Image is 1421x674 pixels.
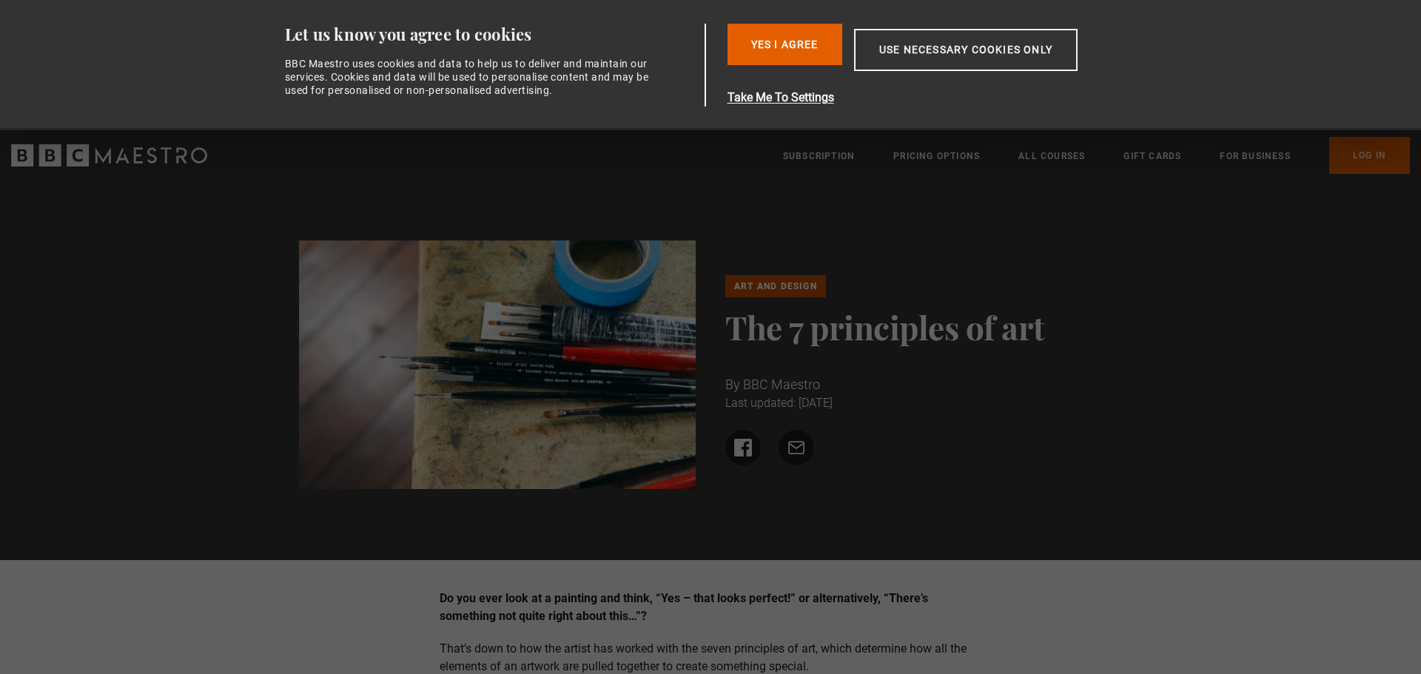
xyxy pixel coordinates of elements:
a: All Courses [1018,149,1085,164]
h1: The 7 principles of art [725,309,1123,345]
a: Subscription [783,149,855,164]
a: Gift Cards [1123,149,1181,164]
time: Last updated: [DATE] [725,396,833,410]
div: Let us know you agree to cookies [285,24,699,45]
nav: Primary [783,137,1410,174]
span: By [725,377,740,392]
svg: BBC Maestro [11,144,207,166]
button: Use necessary cookies only [854,29,1078,71]
strong: Do you ever look at a painting and think, “Yes – that looks perfect!” or alternatively, “There’s ... [440,591,928,623]
span: BBC Maestro [743,377,820,392]
a: Log In [1329,137,1410,174]
button: Take Me To Settings [728,89,1148,107]
a: For business [1220,149,1290,164]
a: Art and Design [725,275,826,297]
a: Pricing Options [893,149,980,164]
div: BBC Maestro uses cookies and data to help us to deliver and maintain our services. Cookies and da... [285,57,658,98]
button: Yes I Agree [728,24,842,65]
